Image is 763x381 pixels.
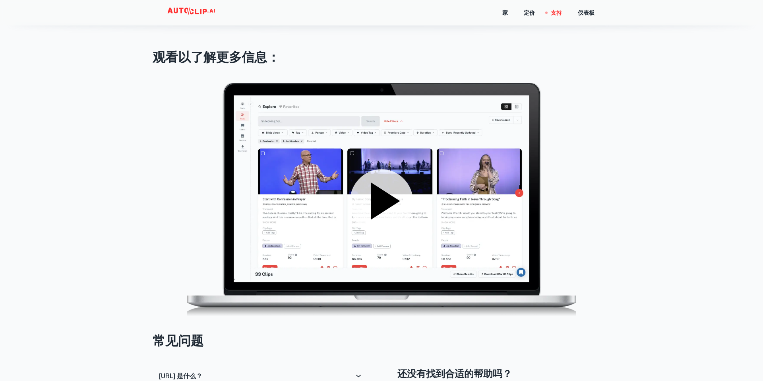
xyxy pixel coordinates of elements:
[397,368,512,379] font: 还没有找到合适的帮助吗？
[159,372,202,380] font: [URL] 是什么？
[524,10,535,16] font: 定价
[153,50,280,64] font: 观看以了解更多信息：
[184,83,579,321] img: 灯光模式
[551,10,562,16] font: 支持
[578,10,595,16] font: 仪表板
[153,333,203,348] font: 常见问题
[502,10,508,16] font: 家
